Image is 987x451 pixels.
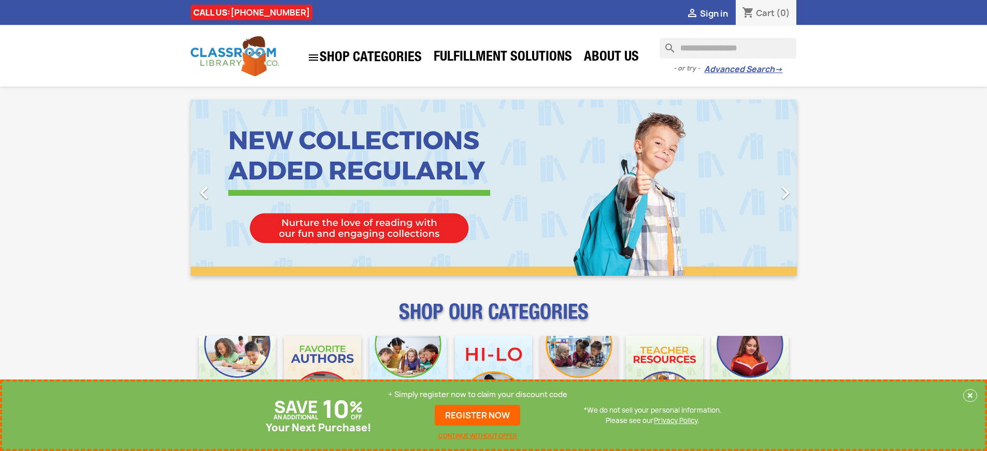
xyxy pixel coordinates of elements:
i:  [307,51,320,64]
img: Classroom Library Company [191,36,279,76]
a:  Sign in [686,8,728,19]
img: CLC_Bulk_Mobile.jpg [199,336,276,413]
img: CLC_Favorite_Authors_Mobile.jpg [284,336,361,413]
a: Advanced Search→ [704,64,782,75]
span: - or try - [674,63,704,74]
p: SHOP OUR CATEGORIES [191,309,797,328]
a: Fulfillment Solutions [428,48,577,68]
i: shopping_cart [742,7,754,20]
ul: Carousel container [191,100,797,276]
img: CLC_Teacher_Resources_Mobile.jpg [626,336,703,413]
i:  [191,180,217,206]
a: [PHONE_NUMBER] [231,7,310,18]
img: CLC_Phonics_And_Decodables_Mobile.jpg [369,336,447,413]
span: Sign in [700,8,728,19]
a: Next [706,100,797,276]
a: About Us [579,48,644,68]
img: CLC_HiLo_Mobile.jpg [455,336,532,413]
i:  [773,180,798,206]
div: CALL US: [191,5,312,20]
a: Previous [191,100,282,276]
span: → [775,64,782,75]
img: CLC_Dyslexia_Mobile.jpg [711,336,789,413]
i:  [686,8,698,20]
img: CLC_Fiction_Nonfiction_Mobile.jpg [540,336,618,413]
span: (0) [776,7,790,19]
a: SHOP CATEGORIES [302,46,427,69]
span: Cart [756,7,775,19]
i: search [660,38,672,50]
input: Search [660,38,796,59]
